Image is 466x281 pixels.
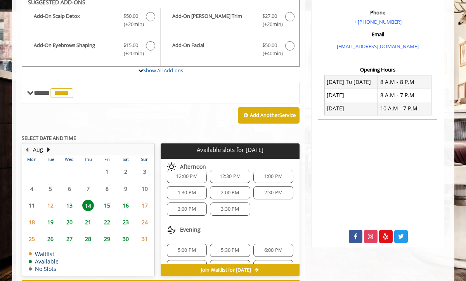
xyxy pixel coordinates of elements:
a: Show All Add-ons [143,67,183,74]
button: Next Month [46,145,52,154]
td: Select day13 [60,197,78,214]
td: Select day27 [60,230,78,247]
span: 2:00 PM [221,190,239,196]
th: Tue [41,155,60,163]
div: 3:30 PM [210,202,250,216]
span: 26 [45,233,56,244]
span: (+20min ) [119,20,142,28]
span: 19 [45,216,56,228]
td: Select day20 [60,214,78,230]
span: 28 [82,233,94,244]
span: 21 [82,216,94,228]
b: Add-On Facial [172,41,255,58]
span: 14 [82,200,94,211]
div: 2:00 PM [210,186,250,199]
button: Add AnotherService [238,107,300,124]
div: 6:30 PM [167,260,207,273]
td: 10 A.M - 7 P.M [378,102,431,115]
div: 1:00 PM [253,170,293,183]
td: Waitlist [29,251,59,257]
td: [DATE] [324,102,378,115]
span: (+20min ) [258,20,281,28]
div: 1:30 PM [167,186,207,199]
span: 7:00 PM [221,264,239,270]
b: Add Another Service [250,112,296,119]
span: 7:30 PM [264,264,282,270]
button: Aug [33,145,43,154]
span: 12 [45,200,56,211]
td: No Slots [29,266,59,272]
td: Select day26 [41,230,60,247]
span: 22 [101,216,113,228]
td: [DATE] To [DATE] [324,75,378,89]
label: Add-On Eyebrows Shaping [26,41,156,59]
td: 8 A.M - 8 P.M [378,75,431,89]
div: 7:30 PM [253,260,293,273]
div: 6:00 PM [253,244,293,257]
span: 27 [64,233,75,244]
span: 30 [120,233,132,244]
div: 12:00 PM [167,170,207,183]
td: Select day12 [41,197,60,214]
span: 3:30 PM [221,206,239,212]
span: $50.00 [262,41,277,49]
div: 3:00 PM [167,202,207,216]
label: Add-On Scalp Detox [26,12,156,30]
span: 15 [101,200,113,211]
span: 12:30 PM [220,173,241,180]
span: 5:00 PM [178,247,196,253]
th: Wed [60,155,78,163]
label: Add-On Beard Trim [165,12,295,30]
span: 25 [26,233,38,244]
b: Add-On Eyebrows Shaping [34,41,116,58]
a: + [PHONE_NUMBER] [354,18,402,25]
span: 18 [26,216,38,228]
td: Select day15 [97,197,116,214]
th: Thu [79,155,97,163]
td: Select day16 [116,197,135,214]
td: Select day22 [97,214,116,230]
h3: Opening Hours [318,67,437,72]
span: 23 [120,216,132,228]
div: 5:30 PM [210,244,250,257]
div: 7:00 PM [210,260,250,273]
span: 6:00 PM [264,247,282,253]
img: evening slots [167,225,176,234]
span: 20 [64,216,75,228]
div: 5:00 PM [167,244,207,257]
td: Select day17 [135,197,154,214]
span: Afternoon [180,164,206,170]
span: (+20min ) [119,49,142,58]
span: 17 [139,200,151,211]
span: $27.00 [262,12,277,20]
div: 2:30 PM [253,186,293,199]
b: Add-On Scalp Detox [34,12,116,28]
td: [DATE] [324,89,378,102]
td: Select day23 [116,214,135,230]
th: Sat [116,155,135,163]
td: Select day21 [79,214,97,230]
span: Join Waitlist for [DATE] [201,267,251,273]
span: 6:30 PM [178,264,196,270]
th: Fri [97,155,116,163]
span: 24 [139,216,151,228]
td: Select day31 [135,230,154,247]
p: Available slots for [DATE] [164,147,296,153]
span: 16 [120,200,132,211]
span: 3:00 PM [178,206,196,212]
label: Add-On Facial [165,41,295,59]
td: Select day28 [79,230,97,247]
td: Select day19 [41,214,60,230]
span: 1:30 PM [178,190,196,196]
td: Available [29,258,59,264]
span: 1:00 PM [264,173,282,180]
td: Select day29 [97,230,116,247]
div: 12:30 PM [210,170,250,183]
b: SELECT DATE AND TIME [22,134,76,141]
span: 5:30 PM [221,247,239,253]
span: 31 [139,233,151,244]
td: Select day25 [23,230,41,247]
td: Select day24 [135,214,154,230]
h3: Email [320,31,435,37]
